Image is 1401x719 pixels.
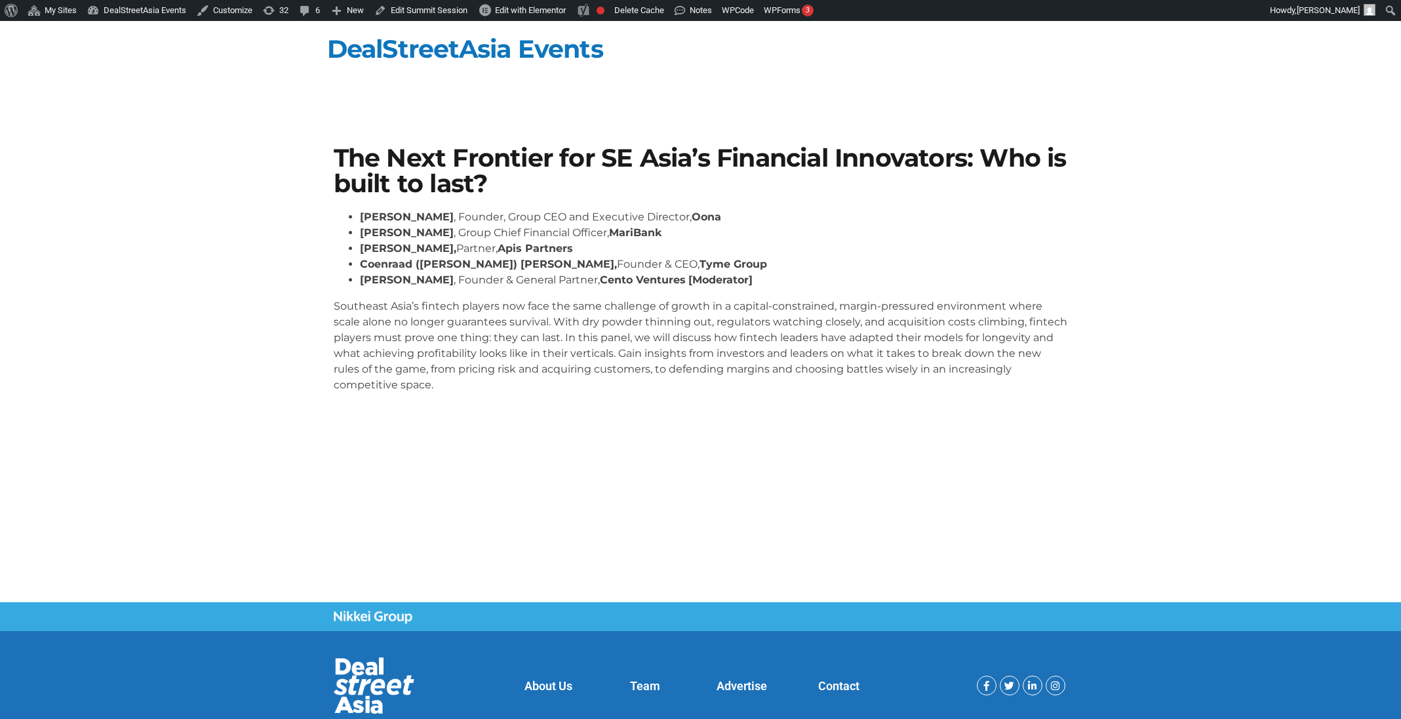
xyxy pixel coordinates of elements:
[360,242,456,255] strong: [PERSON_NAME],
[360,257,1068,272] li: Founder & CEO,
[700,258,767,270] strong: Tyme Group
[360,225,1068,241] li: , Group Chief Financial Officer,
[360,258,617,270] strong: Coenraad ([PERSON_NAME]) [PERSON_NAME],
[1297,5,1360,15] span: [PERSON_NAME]
[609,226,661,239] strong: MariBank
[360,241,1068,257] li: Partner,
[818,679,859,693] a: Contact
[334,611,412,624] img: Nikkei Group
[630,679,660,693] a: Team
[495,5,566,15] span: Edit with Elementor
[360,274,454,286] strong: [PERSON_NAME]
[498,242,573,255] strong: Apis Partners
[334,146,1068,196] h1: The Next Frontier for SE Asia’s Financial Innovators: Who is built to last?
[334,298,1068,393] p: Southeast Asia’s fintech players now face the same challenge of growth in a capital-constrained, ...
[717,679,767,693] a: Advertise
[360,211,454,223] strong: [PERSON_NAME]
[360,226,454,239] strong: [PERSON_NAME]
[600,274,686,286] strong: Cento Ventures
[360,272,1068,288] li: , Founder & General Partner,
[597,7,604,14] div: Focus keyphrase not set
[692,211,721,223] strong: Oona
[360,209,1068,225] li: , Founder, Group CEO and Executive Director,
[802,5,814,16] div: 3
[524,679,572,693] a: About Us
[327,33,603,64] a: DealStreetAsia Events
[688,274,753,286] strong: [Moderator]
